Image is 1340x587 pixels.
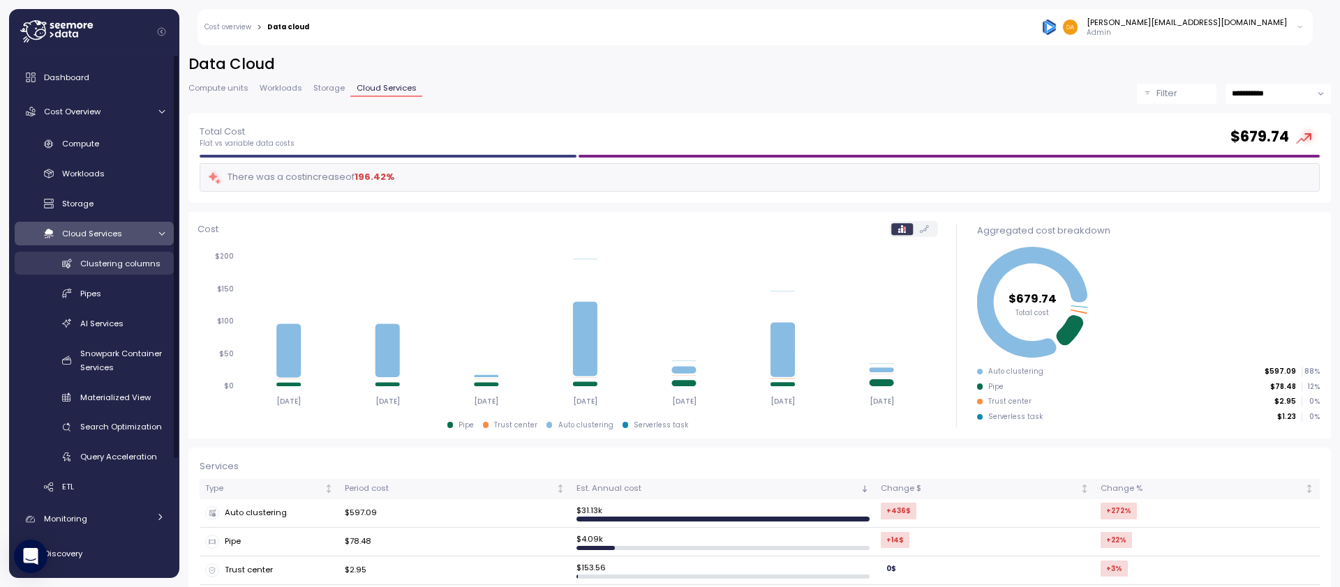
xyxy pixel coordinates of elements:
[62,481,74,492] span: ETL
[1095,479,1320,499] th: Change %Not sorted
[1087,17,1287,28] div: [PERSON_NAME][EMAIL_ADDRESS][DOMAIN_NAME]
[207,169,394,185] div: There was a cost increase of
[62,168,105,179] span: Workloads
[215,252,234,261] tspan: $200
[80,421,162,432] span: Search Optimization
[339,556,571,585] td: $2.95
[14,540,47,573] div: Open Intercom Messenger
[44,106,100,117] span: Cost Overview
[977,224,1320,238] div: Aggregated cost breakdown
[339,528,571,556] td: $78.48
[1302,397,1319,406] p: 0 %
[15,312,174,335] a: AI Services
[1274,397,1296,406] p: $2.95
[217,284,234,293] tspan: $150
[988,397,1032,406] div: Trust center
[881,482,1078,495] div: Change $
[276,397,301,406] tspan: [DATE]
[205,506,334,520] div: Auto clustering
[1265,367,1296,376] p: $597.09
[80,348,162,373] span: Snowpark Container Services
[573,397,597,406] tspan: [DATE]
[571,499,875,528] td: $ 31.13k
[988,412,1043,422] div: Serverless task
[1101,532,1132,548] div: +22 %
[1230,127,1289,147] h2: $ 679.74
[15,540,174,567] a: Discovery
[1042,20,1057,34] img: 684936bde12995657316ed44.PNG
[62,138,99,149] span: Compute
[875,479,1095,499] th: Change $Not sorted
[188,84,248,92] span: Compute units
[15,445,174,468] a: Query Acceleration
[558,420,613,430] div: Auto clustering
[267,24,309,31] div: Data cloud
[1087,28,1287,38] p: Admin
[44,548,82,559] span: Discovery
[198,222,218,236] p: Cost
[15,475,174,498] a: ETL
[205,482,322,495] div: Type
[375,397,400,406] tspan: [DATE]
[200,479,339,499] th: TypeNot sorted
[219,349,234,358] tspan: $50
[1008,290,1057,306] tspan: $679.74
[988,367,1043,376] div: Auto clustering
[571,528,875,556] td: $ 4.09k
[1101,561,1128,577] div: +3 %
[62,198,94,209] span: Storage
[15,63,174,91] a: Dashboard
[869,397,893,406] tspan: [DATE]
[1156,86,1177,100] p: Filter
[357,84,417,92] span: Cloud Services
[313,84,345,92] span: Storage
[881,503,916,519] div: +436 $
[200,459,1320,473] div: Services
[80,318,124,329] span: AI Services
[571,479,875,499] th: Est. Annual costSorted descending
[257,23,262,32] div: >
[1137,84,1216,104] button: Filter
[15,386,174,409] a: Materialized View
[1101,503,1137,519] div: +272 %
[15,416,174,439] a: Search Optimization
[1270,382,1296,392] p: $78.48
[1015,307,1049,317] tspan: Total cost
[324,484,334,494] div: Not sorted
[44,513,87,524] span: Monitoring
[988,382,1004,392] div: Pipe
[1063,20,1078,34] img: 017aaa7af6563226eb73e226eb4f2070
[1277,412,1296,422] p: $1.23
[770,397,795,406] tspan: [DATE]
[80,288,101,299] span: Pipes
[153,26,170,37] button: Collapse navigation
[15,132,174,155] a: Compute
[1302,382,1319,392] p: 12 %
[205,535,334,549] div: Pipe
[15,505,174,533] a: Monitoring
[224,382,234,391] tspan: $0
[1302,367,1319,376] p: 88 %
[339,479,571,499] th: Period costNot sorted
[1302,412,1319,422] p: 0 %
[44,72,89,83] span: Dashboard
[200,139,295,148] p: Flat vs variable data costs
[556,484,565,494] div: Not sorted
[62,228,122,239] span: Cloud Services
[1101,482,1302,495] div: Change %
[1080,484,1089,494] div: Not sorted
[1304,484,1314,494] div: Not sorted
[355,170,394,184] div: 196.42 %
[80,451,157,462] span: Query Acceleration
[459,420,474,430] div: Pipe
[15,342,174,379] a: Snowpark Container Services
[15,252,174,275] a: Clustering columns
[217,317,234,326] tspan: $100
[15,282,174,305] a: Pipes
[205,563,334,577] div: Trust center
[634,420,688,430] div: Serverless task
[571,556,875,585] td: $ 153.56
[15,98,174,125] a: Cost Overview
[671,397,696,406] tspan: [DATE]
